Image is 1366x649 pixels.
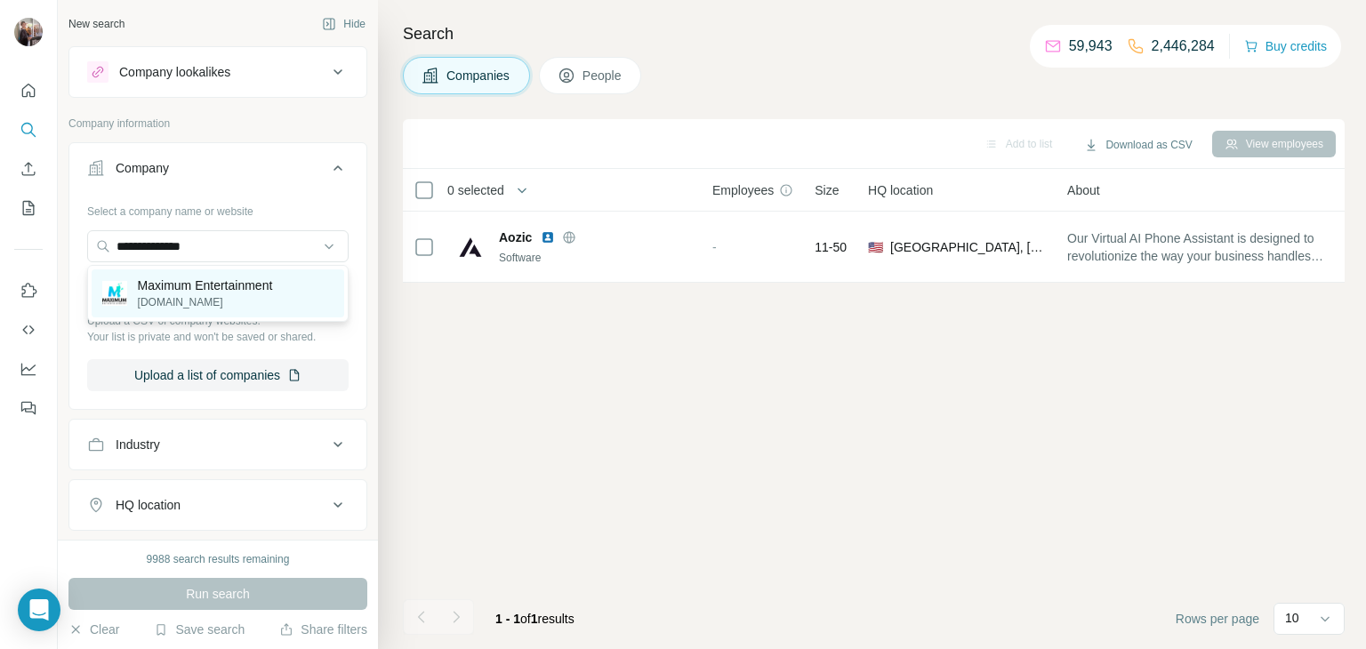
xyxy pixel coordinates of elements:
[712,181,774,199] span: Employees
[1067,181,1100,199] span: About
[119,63,230,81] div: Company lookalikes
[868,181,933,199] span: HQ location
[116,159,169,177] div: Company
[69,51,366,93] button: Company lookalikes
[815,181,839,199] span: Size
[815,238,847,256] span: 11-50
[531,612,538,626] span: 1
[1176,610,1259,628] span: Rows per page
[520,612,531,626] span: of
[154,621,245,638] button: Save search
[456,233,485,261] img: Logo of Aozic
[14,275,43,307] button: Use Surfe on LinkedIn
[14,314,43,346] button: Use Surfe API
[69,423,366,466] button: Industry
[87,196,349,220] div: Select a company name or website
[495,612,520,626] span: 1 - 1
[1152,36,1215,57] p: 2,446,284
[69,147,366,196] button: Company
[68,16,125,32] div: New search
[541,230,555,244] img: LinkedIn logo
[403,21,1345,46] h4: Search
[1285,609,1299,627] p: 10
[890,238,1046,256] span: [GEOGRAPHIC_DATA], [US_STATE]
[138,294,273,310] p: [DOMAIN_NAME]
[495,612,575,626] span: results
[87,359,349,391] button: Upload a list of companies
[499,250,691,266] div: Software
[68,116,367,132] p: Company information
[116,436,160,453] div: Industry
[116,496,181,514] div: HQ location
[499,228,532,246] span: Aozic
[1072,132,1204,158] button: Download as CSV
[14,192,43,224] button: My lists
[309,11,378,37] button: Hide
[14,153,43,185] button: Enrich CSV
[1069,36,1113,57] p: 59,943
[87,329,349,345] p: Your list is private and won't be saved or shared.
[446,67,511,84] span: Companies
[1067,229,1330,265] span: Our Virtual AI Phone Assistant is designed to revolutionize the way your business handles phone i...
[68,621,119,638] button: Clear
[712,240,717,254] span: -
[1244,34,1327,59] button: Buy credits
[583,67,623,84] span: People
[14,18,43,46] img: Avatar
[138,276,273,294] p: Maximum Entertainment
[447,181,504,199] span: 0 selected
[14,75,43,107] button: Quick start
[102,281,127,306] img: Maximum Entertainment
[18,589,60,631] div: Open Intercom Messenger
[868,238,883,256] span: 🇺🇸
[14,392,43,424] button: Feedback
[14,353,43,385] button: Dashboard
[279,621,367,638] button: Share filters
[147,551,290,567] div: 9988 search results remaining
[14,114,43,146] button: Search
[69,484,366,526] button: HQ location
